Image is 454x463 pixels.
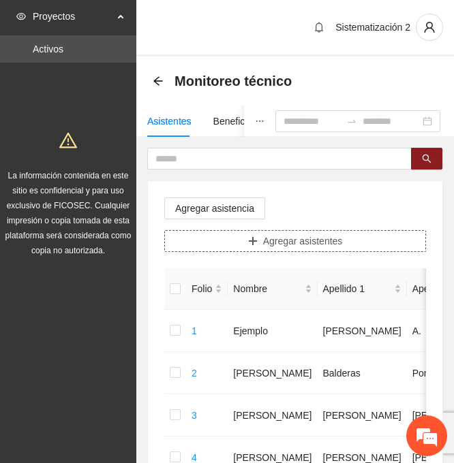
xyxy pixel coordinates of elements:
a: 4 [192,452,197,463]
a: 2 [192,368,197,379]
span: Sistematización 2 [335,22,410,33]
span: Nombre [233,281,301,296]
div: Beneficiarios [213,114,268,129]
span: ellipsis [255,116,264,126]
div: Chatee con nosotros ahora [71,69,229,87]
td: Ejemplo [228,310,317,352]
a: 1 [192,325,197,336]
td: [PERSON_NAME] [318,394,407,436]
span: Agregar asistentes [263,234,343,249]
span: bell [309,22,329,33]
span: La información contenida en este sitio es confidencial y para uso exclusivo de FICOSEC. Cualquier... [5,171,132,255]
td: [PERSON_NAME] [228,394,317,436]
th: Nombre [228,268,317,310]
button: Agregar asistencia [164,197,265,219]
td: [PERSON_NAME] [228,352,317,394]
span: Apellido 1 [323,281,391,296]
a: 3 [192,410,197,421]
span: Agregar asistencia [175,201,254,216]
span: to [346,116,357,127]
button: search [411,148,442,170]
span: arrow-left [153,76,164,86]
td: Balderas [318,352,407,394]
span: search [422,154,432,165]
button: user [416,14,443,41]
th: Folio [186,268,228,310]
span: swap-right [346,116,357,127]
span: Folio [192,281,212,296]
a: Activos [33,44,63,54]
div: Back [153,76,164,87]
td: [PERSON_NAME] [318,310,407,352]
span: plus [248,236,258,247]
button: bell [308,16,330,38]
span: Monitoreo técnico [175,70,292,92]
span: user [417,21,442,33]
button: plusAgregar asistentes [164,230,426,252]
th: Apellido 1 [318,268,407,310]
textarea: Escriba su mensaje y pulse “Intro” [7,314,260,362]
div: Minimizar ventana de chat en vivo [224,7,256,39]
div: Asistentes [147,114,192,129]
span: warning [59,131,77,149]
button: ellipsis [244,106,275,137]
span: eye [16,12,26,21]
span: Proyectos [33,3,113,30]
span: Estamos en línea. [79,153,188,290]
